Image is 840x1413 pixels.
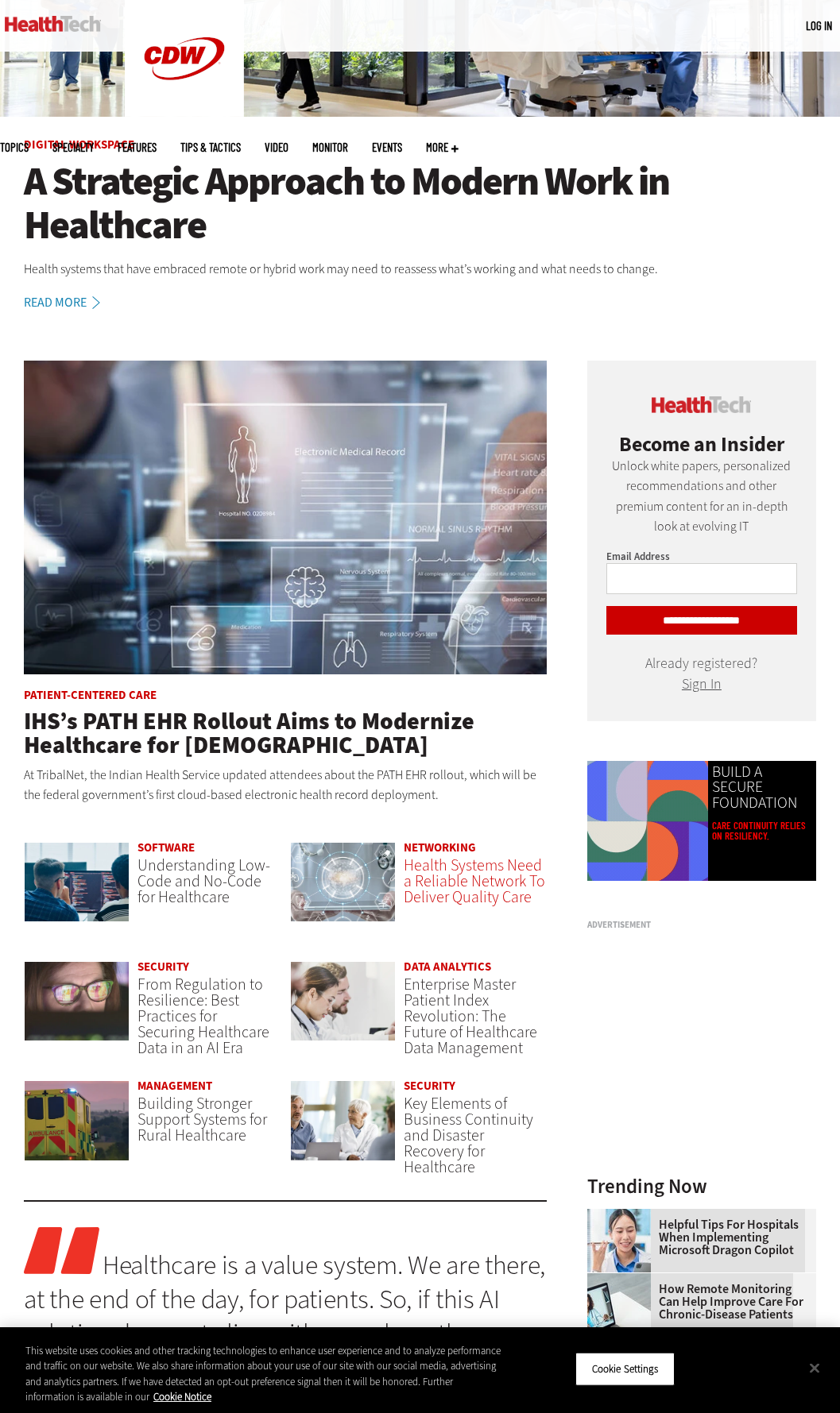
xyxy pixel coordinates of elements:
h3: Trending Now [587,1176,816,1196]
a: Management [137,1078,212,1094]
a: Patient-Centered Care [24,687,157,703]
img: Colorful animated shapes [587,761,708,882]
button: Cookie Settings [575,1353,675,1386]
span: Become an Insider [619,430,784,457]
a: Sign In [682,674,722,693]
a: Health Systems Need a Reliable Network To Deliver Quality Care [404,855,545,908]
iframe: advertisement [587,936,826,1134]
a: A Strategic Approach to Modern Work in Healthcare [24,160,816,247]
a: More information about your privacy [153,1390,211,1403]
div: This website uses cookies and other tracking technologies to enhance user experience and to analy... [25,1343,504,1405]
div: Already registered? [606,658,797,689]
a: MonITor [312,141,348,153]
a: Tips & Tactics [180,141,241,153]
a: IHS’s PATH EHR Rollout Aims to Modernize Healthcare for [DEMOGRAPHIC_DATA] [24,705,474,761]
a: Healthcare networking [290,842,396,937]
a: Video [265,141,288,153]
button: Close [797,1350,832,1385]
a: Building Stronger Support Systems for Rural Healthcare [137,1093,267,1146]
img: Coworkers coding [24,842,130,922]
img: Electronic health records [24,361,547,674]
p: At TribalNet, the Indian Health Service updated attendees about the PATH EHR rollout, which will ... [24,765,547,805]
a: Networking [404,840,476,855]
a: Security [137,959,189,975]
a: Patient speaking with doctor [587,1273,659,1286]
a: woman wearing glasses looking at healthcare data on screen [24,961,130,1056]
img: Home [5,16,101,32]
label: Email Address [606,550,670,563]
a: medical researchers look at data on desktop monitor [290,961,396,1056]
a: Healthcare is a value system. We are there, at the end of the day, for patients. So, if this AI s... [24,1247,545,1386]
a: Enterprise Master Patient Index Revolution: The Future of Healthcare Data Management [404,974,537,1059]
a: Events [372,141,402,153]
a: CDW [125,105,244,122]
a: Doctor using phone to dictate to tablet [587,1209,659,1222]
div: User menu [806,17,832,34]
a: Software [137,840,195,855]
a: Read More [24,296,118,309]
a: Care continuity relies on resiliency. [712,820,812,841]
a: From Regulation to Resilience: Best Practices for Securing Healthcare Data in an AI Era [137,974,269,1059]
a: incident response team discusses around a table [290,1080,396,1176]
a: Features [118,141,157,153]
a: Data Analytics [404,959,491,975]
img: ambulance driving down country road at sunset [24,1080,130,1160]
a: ambulance driving down country road at sunset [24,1080,130,1176]
img: Doctor using phone to dictate to tablet [587,1209,651,1272]
h3: Advertisement [587,921,816,929]
a: Helpful Tips for Hospitals When Implementing Microsoft Dragon Copilot [587,1218,807,1257]
img: medical researchers look at data on desktop monitor [290,961,396,1041]
span: More [426,141,459,153]
p: Unlock white papers, personalized recommendations and other premium content for an in-depth look ... [606,456,797,537]
img: Healthcare networking [290,842,396,922]
p: Health systems that have embraced remote or hybrid work may need to reassess what’s working and w... [24,259,816,280]
a: Electronic health records [24,361,547,677]
img: cdw insider logo [652,396,751,413]
a: BUILD A SECURE FOUNDATION [712,764,812,811]
a: Understanding Low-Code and No-Code for Healthcare [137,855,270,908]
a: Coworkers coding [24,842,130,937]
img: Patient speaking with doctor [587,1273,651,1337]
a: Log in [806,18,832,33]
a: Key Elements of Business Continuity and Disaster Recovery for Healthcare [404,1093,533,1178]
a: Security [404,1078,455,1094]
a: How Remote Monitoring Can Help Improve Care for Chronic-Disease Patients [587,1283,807,1321]
img: woman wearing glasses looking at healthcare data on screen [24,961,130,1041]
img: incident response team discusses around a table [290,1080,396,1160]
span: Specialty [52,141,94,153]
